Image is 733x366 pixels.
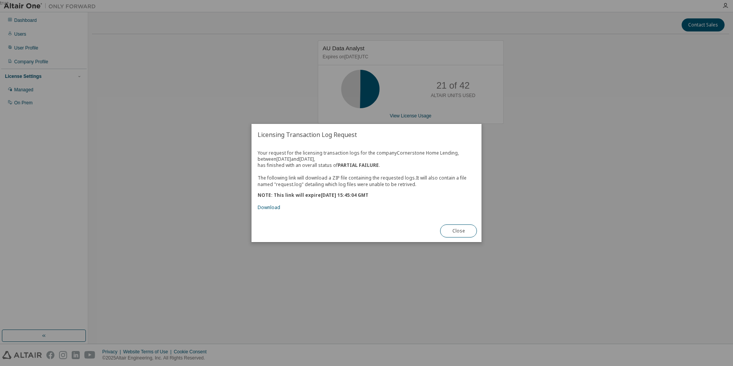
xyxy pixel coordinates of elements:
b: PARTIAL FAILURE [338,162,379,168]
a: Download [258,204,280,211]
button: Close [440,224,477,237]
h2: Licensing Transaction Log Request [251,124,482,145]
b: NOTE: This link will expire [DATE] 15:45:04 GMT [258,192,368,198]
p: The following link will download a ZIP file containing the requested logs. It will also contain a... [258,175,475,188]
div: Your request for the licensing transaction logs for the company Cornerstone Home Lending , betwee... [258,150,475,211]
